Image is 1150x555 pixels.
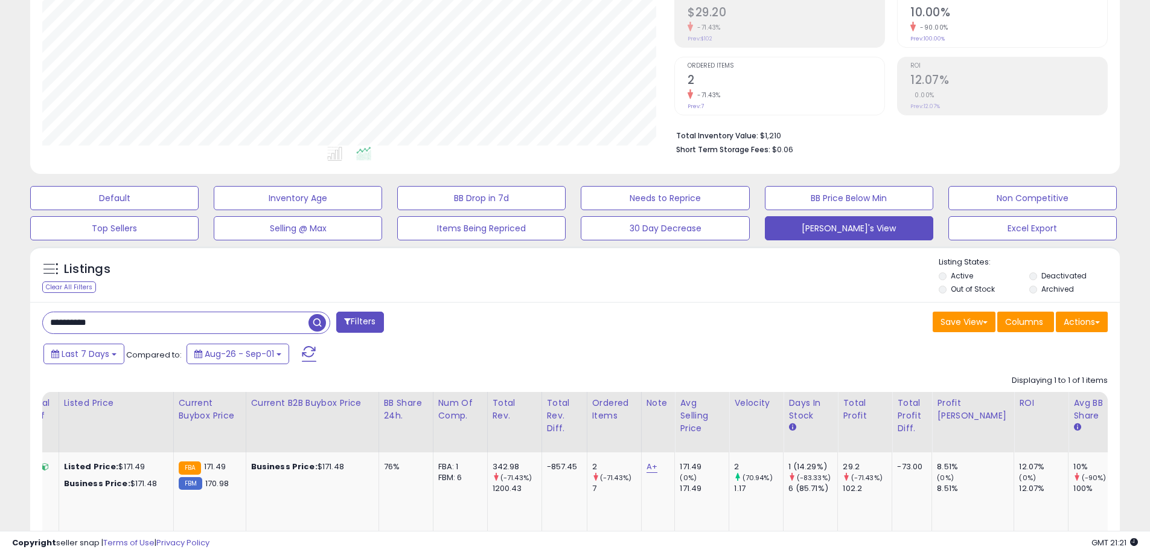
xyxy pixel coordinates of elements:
small: (0%) [1019,473,1036,483]
b: Short Term Storage Fees: [676,144,770,155]
div: 2 [592,461,641,472]
small: Avg BB Share. [1073,422,1081,433]
div: FBM: 6 [438,472,478,483]
button: Filters [336,312,383,333]
a: Privacy Policy [156,537,209,548]
small: -90.00% [916,23,948,32]
div: Days In Stock [788,397,832,422]
small: (-71.43%) [600,473,631,483]
small: Prev: 12.07% [910,103,940,110]
small: FBA [179,461,201,475]
small: (0%) [680,473,697,483]
div: -73.00 [897,461,922,472]
div: 1.17 [734,483,783,494]
button: Save View [933,312,995,332]
div: 12.07% [1019,461,1068,472]
div: Clear All Filters [42,281,96,293]
span: Aug-26 - Sep-01 [205,348,274,360]
div: 2 [734,461,783,472]
div: $171.49 [64,461,164,472]
div: Total Profit [843,397,887,422]
button: Last 7 Days [43,344,124,364]
button: Default [30,186,199,210]
div: 8.51% [937,461,1014,472]
span: Ordered Items [688,63,884,69]
div: 29.2 [843,461,892,472]
small: -71.43% [693,23,721,32]
div: Velocity [734,397,778,409]
div: Note [647,397,670,409]
span: Last 7 Days [62,348,109,360]
div: Current B2B Buybox Price [251,397,374,409]
div: seller snap | | [12,537,209,549]
span: 2025-09-9 21:21 GMT [1091,537,1138,548]
div: Avg BB Share [1073,397,1117,422]
button: Needs to Reprice [581,186,749,210]
div: FBA: 1 [438,461,478,472]
button: Items Being Repriced [397,216,566,240]
b: Business Price: [64,478,130,489]
small: (-71.43%) [500,473,532,483]
small: (-90%) [1082,473,1107,483]
button: Inventory Age [214,186,382,210]
small: Prev: 100.00% [910,35,945,42]
div: $171.48 [251,461,369,472]
span: ROI [910,63,1107,69]
span: Columns [1005,316,1043,328]
span: $0.06 [772,144,793,155]
small: (-71.43%) [851,473,883,483]
div: 1 (14.29%) [788,461,837,472]
small: (70.94%) [743,473,773,483]
button: 30 Day Decrease [581,216,749,240]
div: 6 (85.71%) [788,483,837,494]
button: Actions [1056,312,1108,332]
div: 76% [384,461,424,472]
div: Total Rev. [493,397,537,422]
b: Listed Price: [64,461,119,472]
div: Displaying 1 to 1 of 1 items [1012,375,1108,387]
h5: Listings [64,261,110,278]
h2: 10.00% [910,5,1107,22]
a: Terms of Use [103,537,155,548]
span: 171.49 [204,461,226,472]
a: A+ [647,461,657,473]
h2: $29.20 [688,5,884,22]
b: Business Price: [251,461,318,472]
small: Prev: 7 [688,103,704,110]
b: Total Inventory Value: [676,130,758,141]
div: Total Rev. Diff. [547,397,582,435]
small: 0.00% [910,91,934,100]
label: Deactivated [1041,271,1087,281]
label: Archived [1041,284,1074,294]
div: -857.45 [547,461,578,472]
button: BB Drop in 7d [397,186,566,210]
button: Aug-26 - Sep-01 [187,344,289,364]
div: 171.49 [680,461,729,472]
div: Ordered Items [592,397,636,422]
small: FBM [179,477,202,490]
h2: 12.07% [910,73,1107,89]
span: 170.98 [205,478,229,489]
div: 171.49 [680,483,729,494]
li: $1,210 [676,127,1099,142]
div: 8.51% [937,483,1014,494]
button: [PERSON_NAME]'s View [765,216,933,240]
div: 10% [1073,461,1122,472]
h2: 2 [688,73,884,89]
small: (0%) [937,473,954,483]
div: $171.48 [64,478,164,489]
label: Active [951,271,973,281]
small: -71.43% [693,91,721,100]
p: Listing States: [939,257,1120,268]
div: Historical Days Of Supply [10,397,54,435]
div: Num of Comp. [438,397,482,422]
small: Prev: $102 [688,35,712,42]
button: BB Price Below Min [765,186,933,210]
div: Listed Price [64,397,168,409]
small: (-83.33%) [797,473,831,483]
label: Out of Stock [951,284,995,294]
div: ROI [1019,397,1063,409]
div: 12.07% [1019,483,1068,494]
button: Top Sellers [30,216,199,240]
button: Non Competitive [948,186,1117,210]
